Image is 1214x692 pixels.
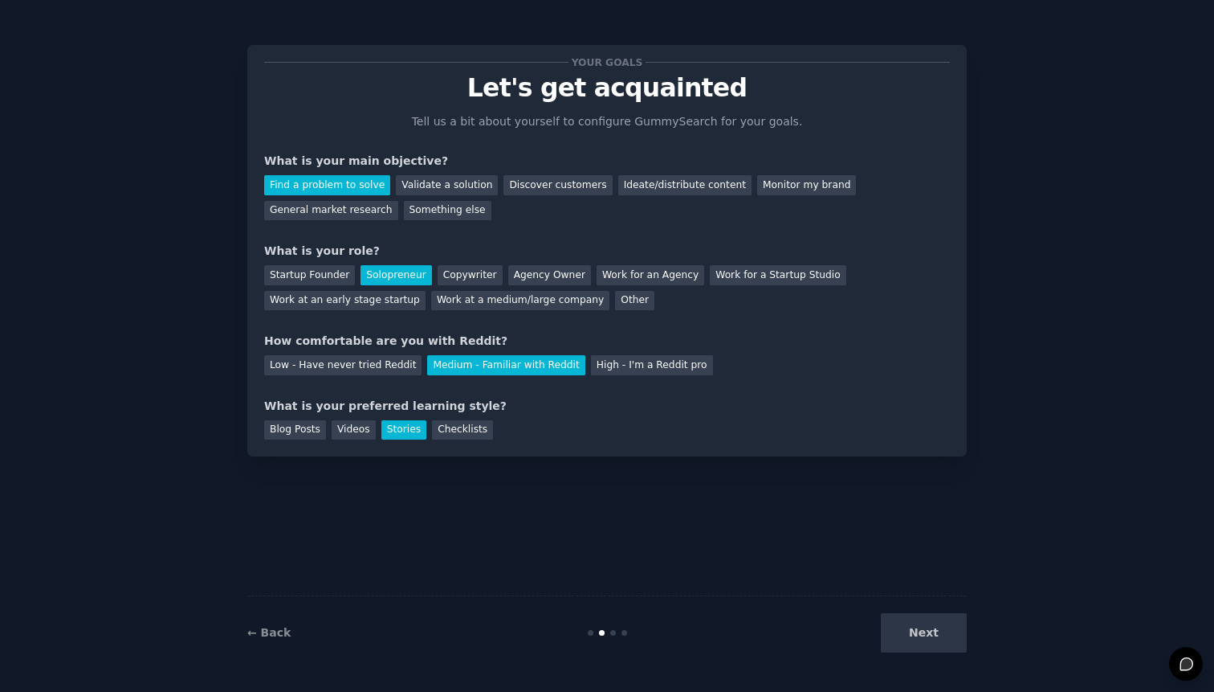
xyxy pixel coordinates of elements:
[264,243,950,260] div: What is your role?
[757,175,856,195] div: Monitor my brand
[508,265,591,285] div: Agency Owner
[264,333,950,350] div: How comfortable are you with Reddit?
[591,355,713,375] div: High - I'm a Reddit pro
[264,420,326,440] div: Blog Posts
[615,291,654,311] div: Other
[438,265,503,285] div: Copywriter
[264,153,950,170] div: What is your main objective?
[427,355,585,375] div: Medium - Familiar with Reddit
[405,113,809,130] p: Tell us a bit about yourself to configure GummySearch for your goals.
[710,265,845,285] div: Work for a Startup Studio
[432,420,493,440] div: Checklists
[332,420,376,440] div: Videos
[264,398,950,415] div: What is your preferred learning style?
[264,291,426,311] div: Work at an early stage startup
[361,265,431,285] div: Solopreneur
[264,201,398,221] div: General market research
[503,175,612,195] div: Discover customers
[618,175,752,195] div: Ideate/distribute content
[264,74,950,102] p: Let's get acquainted
[404,201,491,221] div: Something else
[247,626,291,639] a: ← Back
[396,175,498,195] div: Validate a solution
[597,265,704,285] div: Work for an Agency
[264,265,355,285] div: Startup Founder
[264,355,422,375] div: Low - Have never tried Reddit
[381,420,426,440] div: Stories
[264,175,390,195] div: Find a problem to solve
[568,54,646,71] span: Your goals
[431,291,609,311] div: Work at a medium/large company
